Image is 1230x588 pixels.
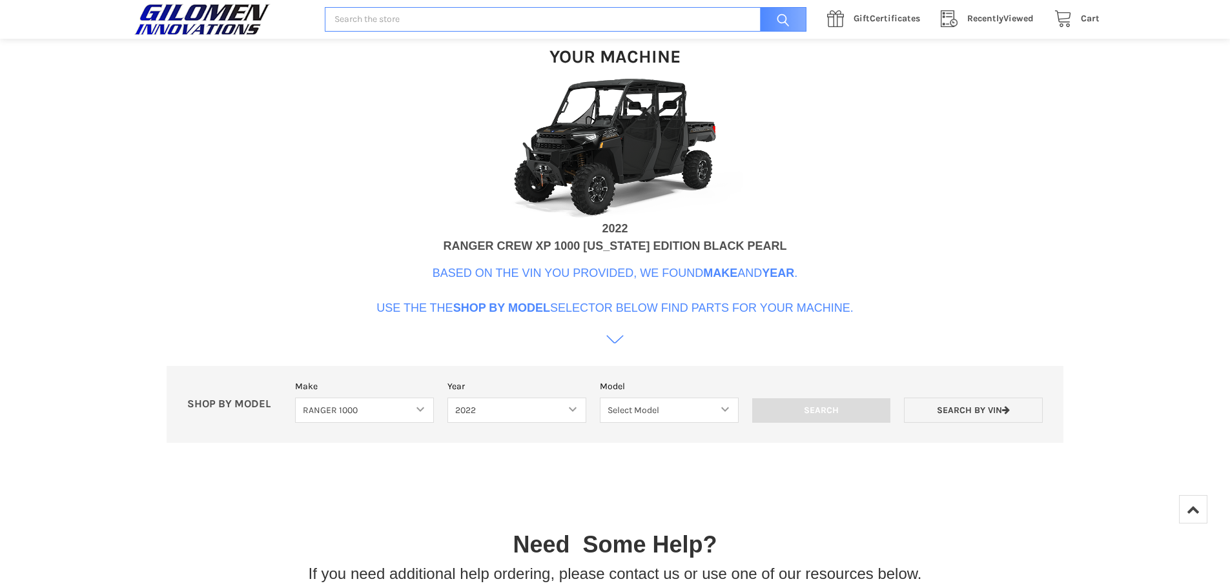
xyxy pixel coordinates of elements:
span: Recently [967,13,1003,24]
b: Year [762,267,794,279]
span: Gift [854,13,870,24]
a: RecentlyViewed [934,11,1047,27]
label: Make [295,380,434,393]
a: GILOMEN INNOVATIONS [131,3,311,35]
img: GILOMEN INNOVATIONS [131,3,273,35]
img: VIN Image [486,75,744,220]
label: Model [600,380,739,393]
h1: Your Machine [549,45,681,68]
span: Viewed [967,13,1034,24]
div: RANGER CREW XP 1000 [US_STATE] EDITION BLACK PEARL [443,238,786,255]
span: Certificates [854,13,920,24]
p: If you need additional help ordering, please contact us or use one of our resources below. [309,562,922,585]
b: Make [703,267,737,279]
a: GiftCertificates [820,11,934,27]
div: 2022 [602,220,628,238]
input: Search [752,398,891,423]
a: Top of Page [1179,495,1207,523]
label: Year [447,380,586,393]
p: SHOP BY MODEL [180,398,289,411]
span: Cart [1081,13,1100,24]
a: Cart [1047,11,1100,27]
b: Shop By Model [453,301,550,314]
a: Search by VIN [904,398,1043,423]
p: Based on the VIN you provided, we found and . Use the the selector below find parts for your mach... [376,265,854,317]
p: Need Some Help? [513,527,717,562]
input: Search the store [325,7,806,32]
input: Search [753,7,806,32]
